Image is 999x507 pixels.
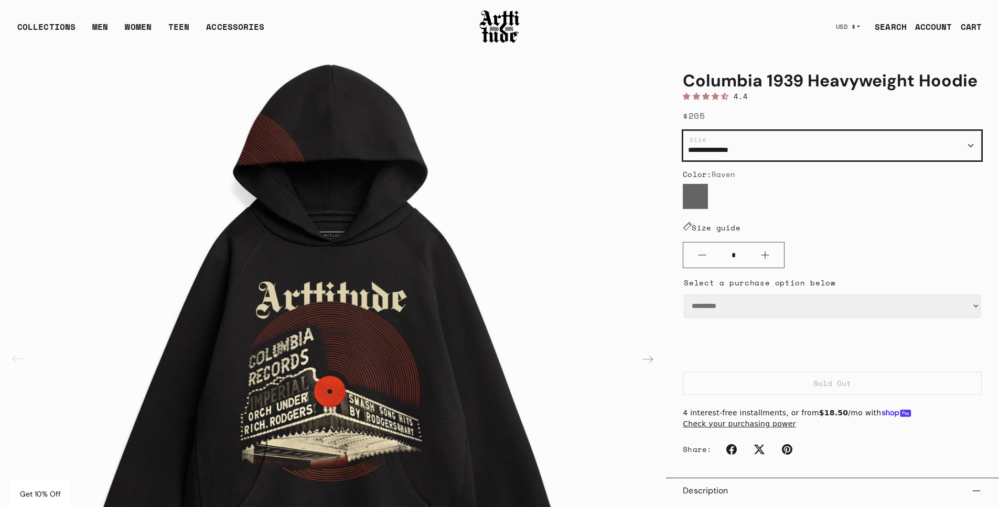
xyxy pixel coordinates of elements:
[907,16,952,37] a: ACCOUNT
[683,70,982,91] h1: Columbia 1939 Heavyweight Hoodie
[92,20,108,41] a: MEN
[734,91,748,102] span: 4.4
[683,184,708,210] label: Raven
[712,169,736,180] span: Raven
[17,20,76,41] div: COLLECTIONS
[683,478,982,503] button: Description
[206,20,264,41] div: ACCESSORIES
[961,20,982,33] div: CART
[683,243,721,268] button: Minus
[10,481,70,507] div: Get 10% Off
[776,438,799,461] a: Pinterest
[684,277,835,289] legend: Select a purchase option below
[683,91,734,102] span: 4.40 stars
[952,16,982,37] a: Open cart
[683,372,982,395] button: Sold Out
[479,9,521,45] img: Arttitude
[720,438,743,461] a: Facebook
[746,243,784,268] button: Plus
[683,223,740,234] a: Size guide
[683,110,705,123] span: $205
[866,16,907,37] a: SEARCH
[683,170,982,180] div: Color:
[683,444,712,455] span: Share:
[20,489,61,499] span: Get 10% Off
[9,20,273,41] ul: Main navigation
[635,347,660,372] div: Next slide
[748,438,771,461] a: Twitter
[721,246,746,265] input: Quantity
[125,20,152,41] a: WOMEN
[830,15,867,38] button: USD $
[168,20,189,41] a: TEEN
[836,23,856,31] span: USD $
